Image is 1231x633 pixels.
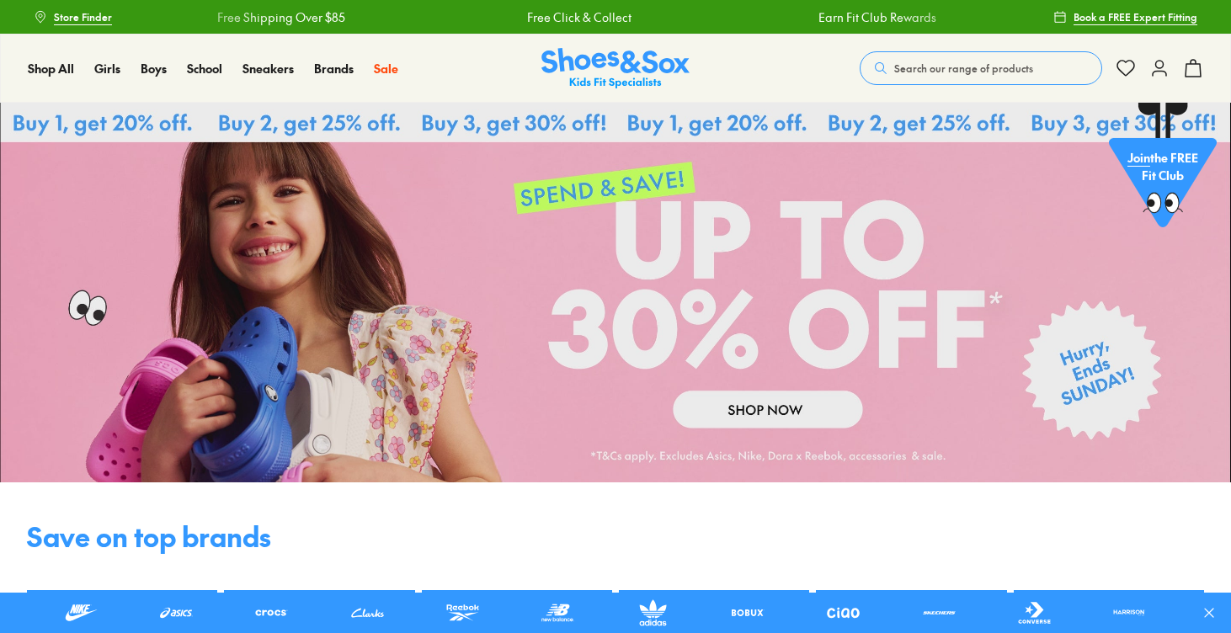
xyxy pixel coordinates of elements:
p: the FREE Fit Club [1109,136,1217,198]
a: Sneakers [242,60,294,77]
a: Boys [141,60,167,77]
a: Earn Fit Club Rewards [816,8,934,26]
span: Store Finder [54,9,112,24]
a: Sale [374,60,398,77]
a: Free Shipping Over $85 [215,8,343,26]
a: Shop All [28,60,74,77]
span: Book a FREE Expert Fitting [1074,9,1197,24]
a: School [187,60,222,77]
span: Search our range of products [894,61,1033,76]
a: Girls [94,60,120,77]
a: Free Click & Collect [525,8,629,26]
a: Store Finder [34,2,112,32]
a: Shoes & Sox [541,48,690,89]
a: Brands [314,60,354,77]
a: Jointhe FREE Fit Club [1109,102,1217,237]
span: Join [1127,149,1150,166]
a: Book a FREE Expert Fitting [1053,2,1197,32]
button: Search our range of products [860,51,1102,85]
img: SNS_Logo_Responsive.svg [541,48,690,89]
